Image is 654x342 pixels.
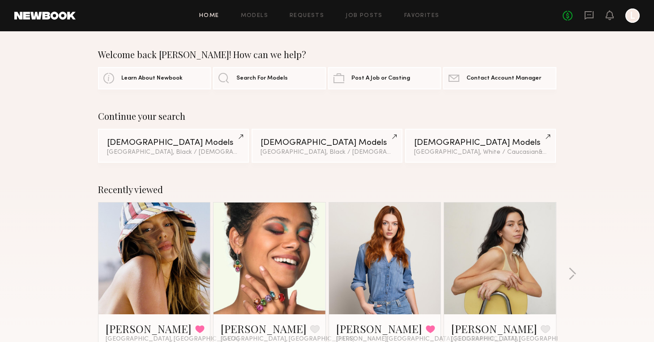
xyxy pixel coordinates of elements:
a: [DEMOGRAPHIC_DATA] Models[GEOGRAPHIC_DATA], White / Caucasian&6other filters [405,129,556,163]
span: & 6 other filter s [539,149,581,155]
a: Requests [290,13,324,19]
a: [PERSON_NAME] [336,321,422,336]
div: Continue your search [98,111,556,122]
div: [DEMOGRAPHIC_DATA] Models [107,139,240,147]
a: L [625,8,640,23]
div: [GEOGRAPHIC_DATA], White / Caucasian [414,149,547,156]
a: Favorites [404,13,440,19]
span: Search For Models [236,76,288,81]
a: [DEMOGRAPHIC_DATA] Models[GEOGRAPHIC_DATA], Black / [DEMOGRAPHIC_DATA] [252,129,402,163]
span: Learn About Newbook [121,76,183,81]
div: [DEMOGRAPHIC_DATA] Models [414,139,547,147]
span: Contact Account Manager [466,76,541,81]
a: [PERSON_NAME] [106,321,192,336]
div: Welcome back [PERSON_NAME]! How can we help? [98,49,556,60]
a: [PERSON_NAME] [221,321,307,336]
div: [DEMOGRAPHIC_DATA] Models [261,139,393,147]
a: Contact Account Manager [443,67,556,89]
a: Post A Job or Casting [328,67,441,89]
a: Learn About Newbook [98,67,211,89]
a: Search For Models [213,67,326,89]
div: [GEOGRAPHIC_DATA], Black / [DEMOGRAPHIC_DATA] [107,149,240,156]
a: [DEMOGRAPHIC_DATA] Models[GEOGRAPHIC_DATA], Black / [DEMOGRAPHIC_DATA] [98,129,249,163]
a: Job Posts [346,13,383,19]
div: Recently viewed [98,184,556,195]
a: [PERSON_NAME] [451,321,537,336]
a: Models [241,13,268,19]
span: Post A Job or Casting [351,76,410,81]
a: Home [199,13,219,19]
div: [GEOGRAPHIC_DATA], Black / [DEMOGRAPHIC_DATA] [261,149,393,156]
